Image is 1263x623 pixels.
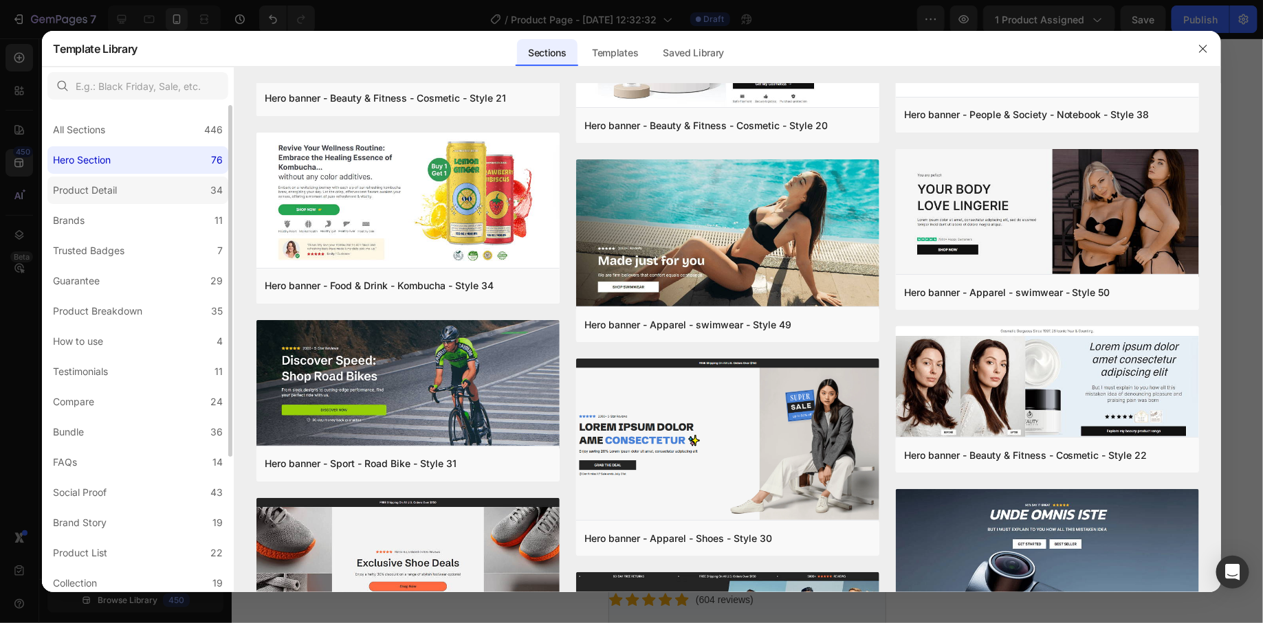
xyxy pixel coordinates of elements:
[1,521,275,541] p: 2-in-1 Solution for Lifted Under-Eyes
[53,333,103,350] div: How to use
[212,514,223,531] div: 19
[53,182,117,199] div: Product Detail
[517,39,577,67] div: Sections
[53,242,124,259] div: Trusted Badges
[652,39,735,67] div: Saved Library
[210,545,223,561] div: 22
[265,455,457,472] div: Hero banner - Sport - Road Bike - Style 31
[576,159,879,309] img: hr49.png
[53,122,105,138] div: All Sections
[53,31,138,67] h2: Template Library
[210,394,223,410] div: 24
[584,317,791,333] div: Hero banner - Apparel - swimwear - Style 49
[53,575,97,591] div: Collection
[265,277,494,294] div: Hero banner - Food & Drink - Kombucha - Style 34
[210,484,223,501] div: 43
[47,72,228,100] input: E.g.: Black Friday, Sale, etc.
[1216,556,1249,589] div: Open Intercom Messenger
[87,28,190,86] img: gempages_579627086029783636-c070e319-9613-4c7c-8cb9-a4213835f06a.png
[256,320,560,449] img: hr31.png
[89,8,187,22] h2: 90-DAY FREE RETURNS
[217,242,223,259] div: 7
[210,182,223,199] div: 34
[204,122,223,138] div: 446
[53,454,77,471] div: FAQs
[212,454,223,471] div: 14
[87,554,144,569] p: (604 reviews)
[896,489,1199,618] img: hr18.png
[53,152,111,168] div: Hero Section
[211,152,223,168] div: 76
[53,394,94,410] div: Compare
[584,117,828,134] div: Hero banner - Beauty & Fitness - Cosmetic - Style 20
[53,545,107,561] div: Product List
[53,212,85,229] div: Brands
[581,39,649,67] div: Templates
[256,133,560,271] img: hr34.png
[210,424,223,440] div: 36
[53,424,84,440] div: Bundle
[896,326,1199,440] img: hr22.png
[584,530,772,547] div: Hero banner - Apparel - Shoes - Style 30
[53,303,142,319] div: Product Breakdown
[904,284,1110,301] div: Hero banner - Apparel - swimwear - Style 50
[53,273,100,289] div: Guarantee
[210,273,223,289] div: 29
[215,363,223,380] div: 11
[215,212,223,229] div: 11
[576,359,879,523] img: thum4.png
[53,363,108,380] div: Testimonials
[53,514,107,531] div: Brand Story
[211,303,223,319] div: 35
[217,333,223,350] div: 4
[896,149,1199,277] img: hr50.png
[53,484,107,501] div: Social Proof
[265,90,506,106] div: Hero banner - Beauty & Fitness - Cosmetic - Style 21
[904,447,1147,464] div: Hero banner - Beauty & Fitness - Cosmetic - Style 22
[212,575,223,591] div: 19
[904,106,1150,123] div: Hero banner - People & Society - Notebook - Style 38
